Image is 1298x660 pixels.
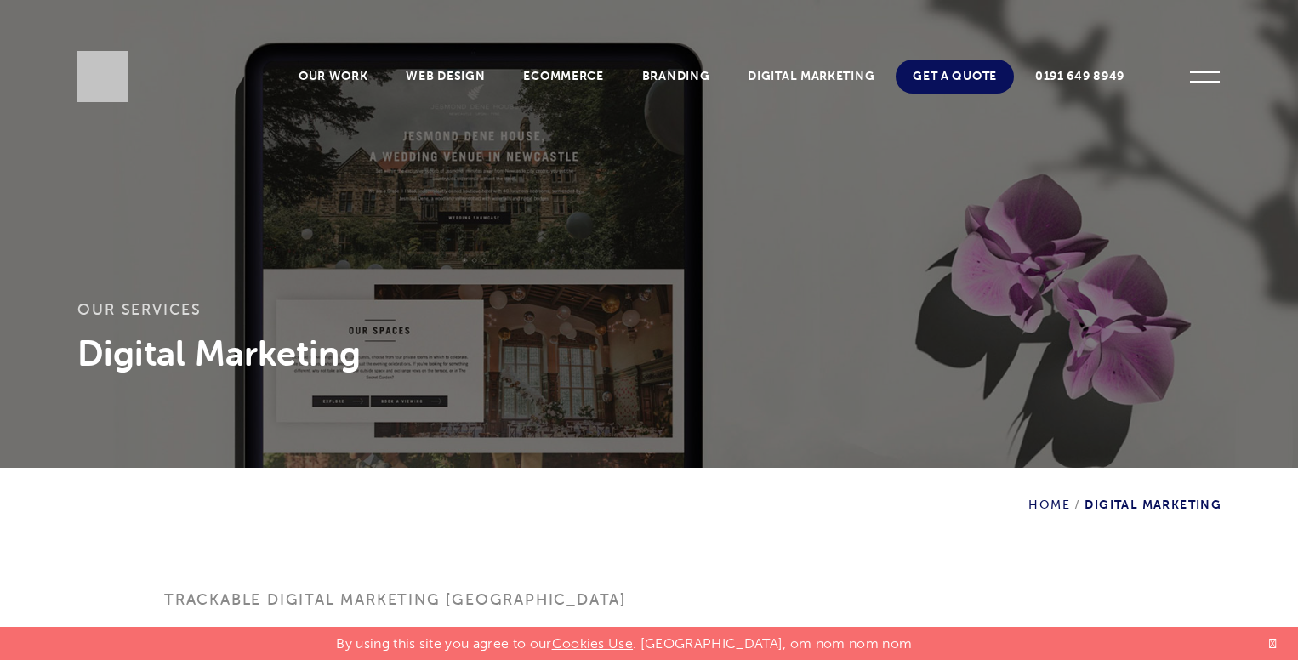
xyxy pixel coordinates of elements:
span: / [1070,498,1085,512]
a: Digital Marketing [731,60,891,94]
a: Cookies Use [552,635,634,651]
a: Branding [625,60,727,94]
h3: Digital Marketing [77,332,1221,374]
p: By using this site you agree to our . [GEOGRAPHIC_DATA], om nom nom nom [336,627,912,651]
a: Home [1028,498,1070,512]
a: Web Design [389,60,502,94]
a: Get A Quote [896,60,1014,94]
div: Digital Marketing [1028,468,1221,512]
img: Sleeky Web Design Newcastle [77,51,128,102]
a: Ecommerce [506,60,620,94]
a: 0191 649 8949 [1018,60,1141,94]
h1: Trackable digital marketing [GEOGRAPHIC_DATA] [164,591,1134,629]
h3: Our services [77,299,1221,332]
a: Our Work [282,60,385,94]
